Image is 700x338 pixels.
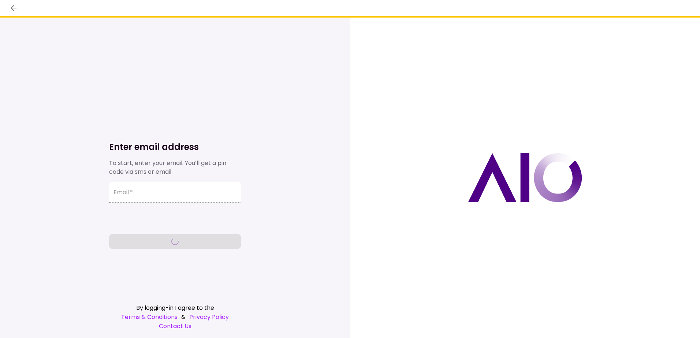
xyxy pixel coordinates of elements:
[109,322,241,331] a: Contact Us
[7,2,20,14] button: back
[189,312,229,322] a: Privacy Policy
[109,303,241,312] div: By logging-in I agree to the
[109,141,241,153] h1: Enter email address
[468,153,582,202] img: AIO logo
[109,159,241,176] div: To start, enter your email. You’ll get a pin code via sms or email
[109,312,241,322] div: &
[121,312,178,322] a: Terms & Conditions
